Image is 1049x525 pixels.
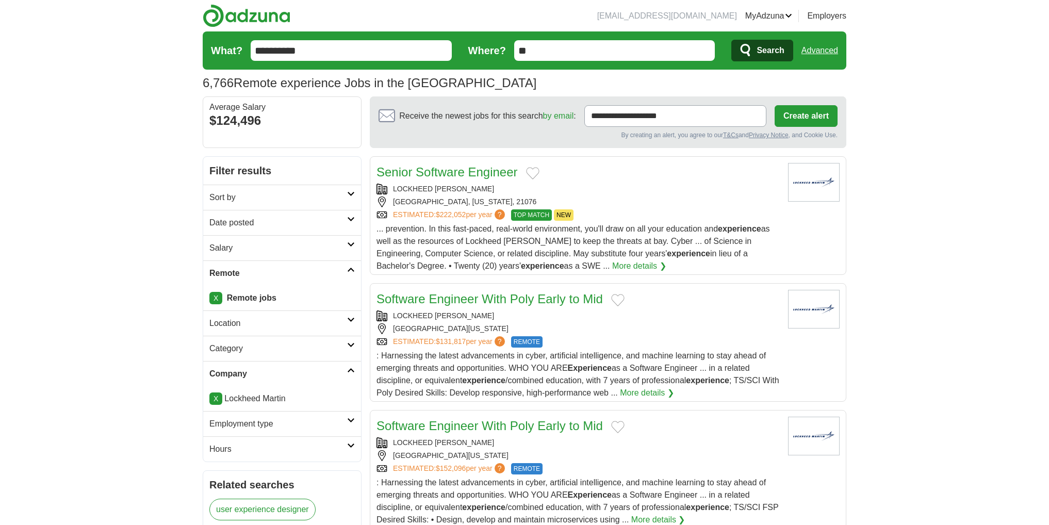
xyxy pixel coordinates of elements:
[436,464,466,472] span: $152,096
[775,105,838,127] button: Create alert
[376,292,603,306] a: Software Engineer With Poly Early to Mid
[376,165,518,179] a: Senior Software Engineer
[718,224,761,233] strong: experience
[203,260,361,286] a: Remote
[376,450,780,461] div: [GEOGRAPHIC_DATA][US_STATE]
[620,387,674,399] a: More details ❯
[399,110,576,122] span: Receive the newest jobs for this search :
[393,185,494,193] a: LOCKHEED [PERSON_NAME]
[468,43,506,58] label: Where?
[209,477,355,493] h2: Related searches
[376,224,770,270] span: ... prevention. In this fast-paced, real-world environment, you'll draw on all your education and...
[209,368,347,380] h2: Company
[801,40,838,61] a: Advanced
[203,361,361,386] a: Company
[203,310,361,336] a: Location
[554,209,573,221] span: NEW
[376,323,780,334] div: [GEOGRAPHIC_DATA][US_STATE]
[376,419,603,433] a: Software Engineer With Poly Early to Mid
[203,185,361,210] a: Sort by
[807,10,846,22] a: Employers
[788,163,840,202] img: Lockheed Martin logo
[379,130,838,139] div: By creating an alert, you agree to our and , and Cookie Use.
[612,260,666,272] a: More details ❯
[686,503,729,512] strong: experience
[203,210,361,235] a: Date posted
[495,336,505,347] span: ?
[209,103,355,111] div: Average Salary
[209,217,347,229] h2: Date posted
[745,10,793,22] a: MyAdzuna
[393,336,507,348] a: ESTIMATED:$131,817per year?
[209,418,347,430] h2: Employment type
[495,463,505,473] span: ?
[393,438,494,447] a: LOCKHEED [PERSON_NAME]
[568,490,612,499] strong: Experience
[209,111,355,130] div: $124,496
[788,290,840,329] img: Lockheed Martin logo
[393,311,494,320] a: LOCKHEED [PERSON_NAME]
[209,267,347,280] h2: Remote
[203,4,290,27] img: Adzuna logo
[788,417,840,455] img: Lockheed Martin logo
[462,503,505,512] strong: experience
[209,242,347,254] h2: Salary
[203,76,536,90] h1: Remote experience Jobs in the [GEOGRAPHIC_DATA]
[209,443,347,455] h2: Hours
[462,376,505,385] strong: experience
[393,463,507,474] a: ESTIMATED:$152,096per year?
[209,191,347,204] h2: Sort by
[376,478,778,524] span: : Harnessing the latest advancements in cyber, artificial intelligence, and machine learning to s...
[511,463,543,474] span: REMOTE
[611,294,625,306] button: Add to favorite jobs
[203,336,361,361] a: Category
[526,167,539,179] button: Add to favorite jobs
[757,40,784,61] span: Search
[209,342,347,355] h2: Category
[667,249,710,258] strong: experience
[203,74,234,92] span: 6,766
[749,132,789,139] a: Privacy Notice
[436,337,466,346] span: $131,817
[211,43,242,58] label: What?
[209,392,355,405] li: Lockheed Martin
[209,392,222,405] a: X
[731,40,793,61] button: Search
[611,421,625,433] button: Add to favorite jobs
[393,209,507,221] a: ESTIMATED:$222,052per year?
[209,317,347,330] h2: Location
[511,209,552,221] span: TOP MATCH
[209,499,316,520] a: user experience designer
[511,336,543,348] span: REMOTE
[521,261,564,270] strong: experience
[568,364,612,372] strong: Experience
[203,235,361,260] a: Salary
[203,157,361,185] h2: Filter results
[376,351,779,397] span: : Harnessing the latest advancements in cyber, artificial intelligence, and machine learning to s...
[723,132,739,139] a: T&Cs
[209,292,222,304] a: X
[203,436,361,462] a: Hours
[203,411,361,436] a: Employment type
[543,111,574,120] a: by email
[436,210,466,219] span: $222,052
[597,10,737,22] li: [EMAIL_ADDRESS][DOMAIN_NAME]
[686,376,729,385] strong: experience
[227,293,276,302] strong: Remote jobs
[495,209,505,220] span: ?
[376,196,780,207] div: [GEOGRAPHIC_DATA], [US_STATE], 21076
